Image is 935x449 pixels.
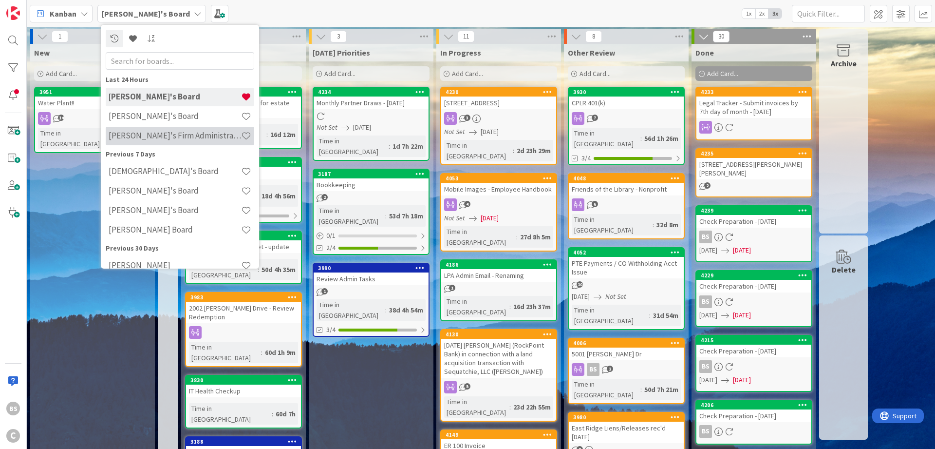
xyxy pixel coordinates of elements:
span: 1x [742,9,755,19]
div: 4149 [441,430,556,439]
i: Not Set [605,292,626,301]
div: 4234Monthly Partner Draws - [DATE] [314,88,429,109]
div: Check Preparation - [DATE] [696,410,811,422]
span: [DATE] [572,292,590,302]
span: [DATE] [733,310,751,320]
h4: [PERSON_NAME]'s Board [109,186,241,195]
span: : [649,310,651,321]
div: 4239Check Preparation - [DATE] [696,206,811,228]
div: BS [699,295,712,308]
span: 1 [52,31,68,42]
span: 3 [464,115,470,121]
span: : [513,145,514,156]
div: BS [699,425,712,438]
div: 3188 [186,437,301,446]
div: Time in [GEOGRAPHIC_DATA] [444,140,513,161]
div: 3187Bookkeeping [314,170,429,191]
div: 3980 [569,413,684,422]
div: 53d 7h 18m [387,211,426,221]
span: 2 [607,366,613,372]
div: Last 24 Hours [106,75,254,85]
span: : [261,347,262,358]
div: BS [696,425,811,438]
span: 4 [464,201,470,207]
div: 4006 [569,339,684,348]
span: : [509,402,511,412]
div: 4230[STREET_ADDRESS] [441,88,556,109]
div: 5001 [PERSON_NAME] Dr [569,348,684,360]
span: : [516,232,518,242]
div: 4230 [441,88,556,97]
span: Today's Priorities [313,48,370,58]
div: 4130[DATE] [PERSON_NAME] (RockPoint Bank) in connection with a land acquisition transaction with ... [441,330,556,378]
div: 50d 4h 35m [259,264,298,275]
div: Mobile Images - Employee Handbook [441,183,556,195]
div: 4235 [696,149,811,158]
span: 3/4 [326,325,336,335]
div: 2d 23h 29m [514,145,553,156]
span: In Progress [440,48,481,58]
span: : [258,264,259,275]
div: 3990 [318,265,429,272]
div: 4233 [701,89,811,96]
div: BS [699,360,712,373]
div: BS [699,231,712,243]
span: 7 [592,115,598,121]
h4: [PERSON_NAME] Board [109,225,241,234]
span: : [266,129,268,140]
span: : [653,219,654,230]
div: 4206Check Preparation - [DATE] [696,401,811,422]
span: : [272,409,273,419]
div: 4130 [441,330,556,339]
div: Delete [832,264,856,275]
div: Time in [GEOGRAPHIC_DATA] [317,136,389,157]
div: [STREET_ADDRESS] [441,97,556,109]
div: 3930 [573,89,684,96]
div: 4215 [701,337,811,344]
span: Done [695,48,714,58]
div: 4230 [446,89,556,96]
span: 10 [577,281,583,288]
div: 4235 [701,150,811,157]
div: 60d 7h [273,409,298,419]
div: 3951 [39,89,150,96]
div: 4052 [573,249,684,256]
span: Add Card... [324,69,355,78]
div: Time in [GEOGRAPHIC_DATA] [189,403,272,425]
div: Time in [GEOGRAPHIC_DATA] [572,379,640,400]
div: 38d 4h 54m [387,305,426,315]
div: 4229 [696,271,811,280]
div: 16d 12m [268,129,298,140]
div: Time in [GEOGRAPHIC_DATA] [444,226,516,248]
span: 2x [755,9,768,19]
h4: [PERSON_NAME]'s Board [109,205,241,215]
div: 3187 [318,171,429,177]
span: 1 [321,288,328,294]
div: Time in [GEOGRAPHIC_DATA] [189,259,258,280]
div: 4229Check Preparation - [DATE] [696,271,811,293]
div: 4206 [696,401,811,410]
div: 4233Legal Tracker - Submit invoices by 7th day of month - [DATE] [696,88,811,118]
div: 23d 22h 55m [511,402,553,412]
span: Add Card... [452,69,483,78]
i: Not Set [444,127,465,136]
span: 11 [458,31,474,42]
div: Check Preparation - [DATE] [696,280,811,293]
span: : [640,384,642,395]
span: 2 [321,194,328,200]
span: 30 [713,31,729,42]
div: 4186 [441,260,556,269]
div: Review Admin Tasks [314,273,429,285]
span: 8 [585,31,602,42]
div: 4006 [573,340,684,347]
div: LPA Admin Email - Renaming [441,269,556,282]
span: Add Card... [46,69,77,78]
div: 4233 [696,88,811,97]
div: 4215Check Preparation - [DATE] [696,336,811,357]
div: 60d 1h 9m [262,347,298,358]
span: Add Card... [580,69,611,78]
div: Monthly Partner Draws - [DATE] [314,97,429,109]
div: 18d 4h 56m [259,191,298,201]
div: 3951 [35,88,150,97]
div: Legal Tracker - Submit invoices by 7th day of month - [DATE] [696,97,811,118]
